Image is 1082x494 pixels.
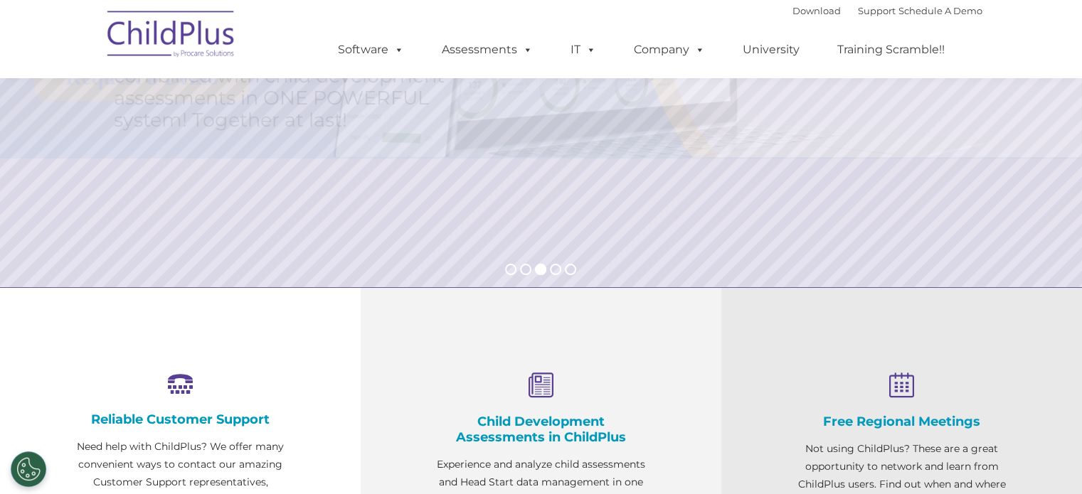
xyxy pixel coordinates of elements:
[898,5,982,16] a: Schedule A Demo
[792,5,982,16] font: |
[114,43,460,131] rs-layer: Program management software combined with child development assessments in ONE POWERFUL system! T...
[71,412,290,427] h4: Reliable Customer Support
[324,36,418,64] a: Software
[792,5,841,16] a: Download
[792,414,1011,429] h4: Free Regional Meetings
[858,5,896,16] a: Support
[728,36,814,64] a: University
[198,152,258,163] span: Phone number
[432,414,650,445] h4: Child Development Assessments in ChildPlus
[428,36,547,64] a: Assessments
[11,451,46,487] button: Cookies Settings
[850,340,1082,494] iframe: Chat Widget
[100,1,243,72] img: ChildPlus by Procare Solutions
[620,36,719,64] a: Company
[823,36,959,64] a: Training Scramble!!
[198,94,241,104] span: Last name
[556,36,610,64] a: IT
